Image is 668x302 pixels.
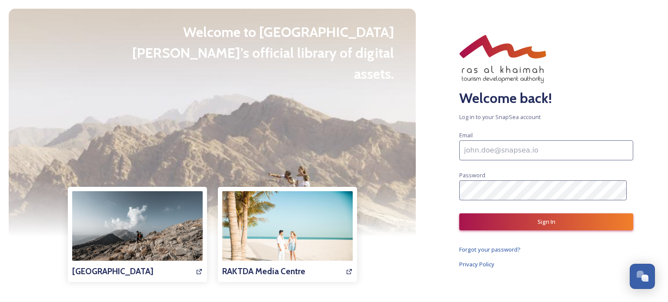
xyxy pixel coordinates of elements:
h3: [GEOGRAPHIC_DATA] [72,265,154,278]
span: Forgot your password? [459,246,521,253]
img: RAKTDA_ENG_NEW%20STACKED%20LOGO_RGB.png [459,35,546,83]
h2: Welcome back! [459,88,633,109]
a: [GEOGRAPHIC_DATA] [72,191,203,278]
span: Email [459,131,473,139]
button: Open Chat [630,264,655,289]
span: Privacy Policy [459,260,494,268]
a: Forgot your password? [459,244,633,255]
img: af43f390-05ef-4fa9-bb37-4833bd5513fb.jpg [72,191,203,278]
span: Password [459,171,485,179]
a: RAKTDA Media Centre [222,191,353,278]
input: john.doe@snapsea.io [459,140,633,160]
a: Privacy Policy [459,259,633,269]
h3: RAKTDA Media Centre [222,265,305,278]
span: Log in to your SnapSea account [459,113,633,121]
button: Sign In [459,213,633,230]
img: 7e8a814c-968e-46a8-ba33-ea04b7243a5d.jpg [222,191,353,278]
